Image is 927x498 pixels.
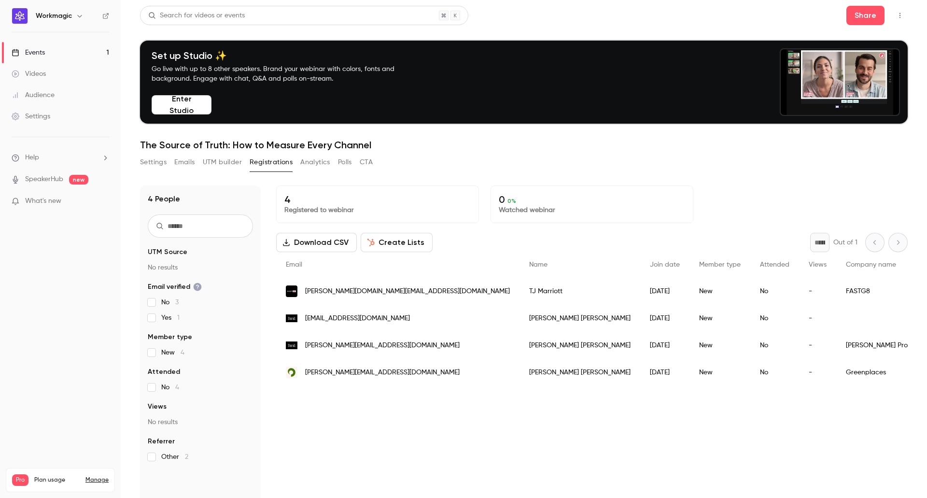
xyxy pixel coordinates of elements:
span: 1 [177,314,180,321]
h6: Workmagic [36,11,72,21]
button: Polls [338,155,352,170]
h1: The Source of Truth: How to Measure Every Channel [140,139,908,151]
div: New [689,332,750,359]
p: No results [148,417,253,427]
h1: 4 People [148,193,180,205]
a: Manage [85,476,109,484]
span: Views [148,402,167,412]
img: davidprotein.com [286,314,297,322]
span: Attended [760,261,789,268]
div: Videos [12,69,46,79]
button: Settings [140,155,167,170]
span: new [69,175,88,185]
span: No [161,383,179,392]
span: 0 % [507,198,516,204]
span: Views [809,261,827,268]
span: 4 [181,349,184,356]
span: Pro [12,474,28,486]
span: 2 [185,454,188,460]
div: New [689,359,750,386]
span: No [161,298,179,307]
img: greenplaces.com [286,367,297,378]
p: No results [148,263,253,272]
a: SpeakerHub [25,174,63,185]
div: - [799,359,836,386]
div: - [799,332,836,359]
div: [DATE] [640,305,689,332]
button: Analytics [300,155,330,170]
div: Audience [12,90,55,100]
span: Join date [650,261,680,268]
span: UTM Source [148,247,187,257]
div: [DATE] [640,359,689,386]
p: Watched webinar [499,205,685,215]
span: Help [25,153,39,163]
img: fastg8.com [286,285,297,297]
span: Other [161,452,188,462]
div: Search for videos or events [148,11,245,21]
div: New [689,278,750,305]
div: TJ Marriott [520,278,640,305]
div: Settings [12,112,50,121]
div: [DATE] [640,278,689,305]
h4: Set up Studio ✨ [152,50,417,61]
span: Plan usage [34,476,80,484]
p: 4 [284,194,471,205]
span: [EMAIL_ADDRESS][DOMAIN_NAME] [305,313,410,324]
span: 4 [175,384,179,391]
img: davidprotein.com [286,341,297,349]
span: New [161,348,184,357]
div: [PERSON_NAME] [PERSON_NAME] [520,305,640,332]
iframe: Noticeable Trigger [98,197,109,206]
div: No [750,278,799,305]
div: New [689,305,750,332]
div: [PERSON_NAME] [PERSON_NAME] [520,359,640,386]
div: [PERSON_NAME] [PERSON_NAME] [520,332,640,359]
img: Workmagic [12,8,28,24]
div: Events [12,48,45,57]
p: Out of 1 [833,238,857,247]
span: What's new [25,196,61,206]
span: Member type [699,261,741,268]
span: Referrer [148,437,175,446]
span: Email [286,261,302,268]
p: 0 [499,194,685,205]
p: Go live with up to 8 other speakers. Brand your webinar with colors, fonts and background. Engage... [152,64,417,84]
span: [PERSON_NAME][EMAIL_ADDRESS][DOMAIN_NAME] [305,341,460,351]
span: Email verified [148,282,202,292]
span: [PERSON_NAME][DOMAIN_NAME][EMAIL_ADDRESS][DOMAIN_NAME] [305,286,510,297]
span: Attended [148,367,180,377]
div: - [799,278,836,305]
button: Create Lists [361,233,433,252]
button: Registrations [250,155,293,170]
div: [DATE] [640,332,689,359]
li: help-dropdown-opener [12,153,109,163]
button: Enter Studio [152,95,211,114]
div: No [750,332,799,359]
span: Yes [161,313,180,323]
span: Company name [846,261,896,268]
button: UTM builder [203,155,242,170]
div: - [799,305,836,332]
span: Name [529,261,548,268]
span: Member type [148,332,192,342]
section: facet-groups [148,247,253,462]
span: [PERSON_NAME][EMAIL_ADDRESS][DOMAIN_NAME] [305,368,460,378]
div: No [750,359,799,386]
span: 3 [175,299,179,306]
button: Share [846,6,885,25]
div: No [750,305,799,332]
button: Download CSV [276,233,357,252]
button: CTA [360,155,373,170]
p: Registered to webinar [284,205,471,215]
button: Emails [174,155,195,170]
